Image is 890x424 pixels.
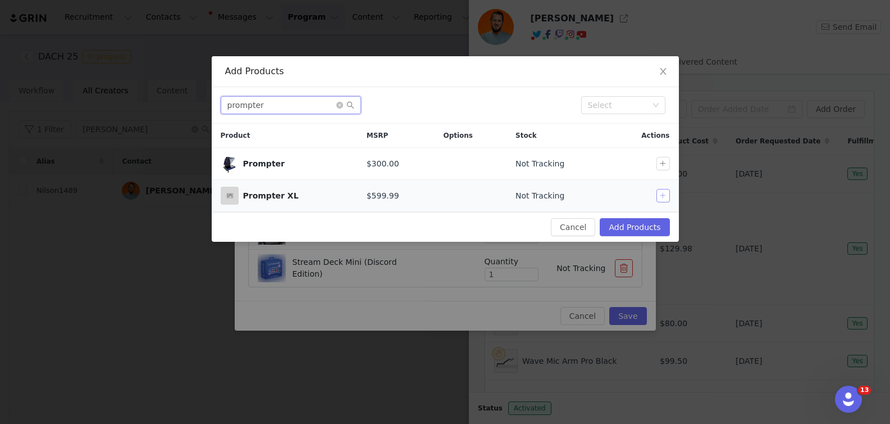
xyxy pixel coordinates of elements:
iframe: Intercom live chat [835,386,862,413]
span: Stock [515,130,537,141]
span: $599.99 [367,190,399,202]
span: Not Tracking [515,190,564,202]
i: icon: close-circle [336,102,343,109]
span: Options [443,130,473,141]
img: 5a7b99f1-9567-41fc-9138-4bd8a2c5a29d.png [221,155,239,173]
input: Search... [221,96,361,114]
div: Add Products [225,65,665,78]
span: MSRP [367,130,389,141]
button: Cancel [551,218,595,236]
button: Add Products [600,218,669,236]
div: Select [588,100,649,111]
div: Prompter XL [243,190,349,202]
i: icon: down [652,102,659,110]
span: Not Tracking [515,158,564,170]
div: Prompter [243,158,349,170]
i: icon: close [659,67,668,76]
div: Actions [608,124,678,147]
span: Prompter [221,155,239,173]
span: Product [221,130,250,141]
button: Close [647,56,679,88]
i: icon: search [346,101,354,109]
span: 13 [858,386,871,395]
span: Prompter XL [221,187,239,205]
img: placeholder-square.jpg [221,187,239,205]
span: $300.00 [367,158,399,170]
